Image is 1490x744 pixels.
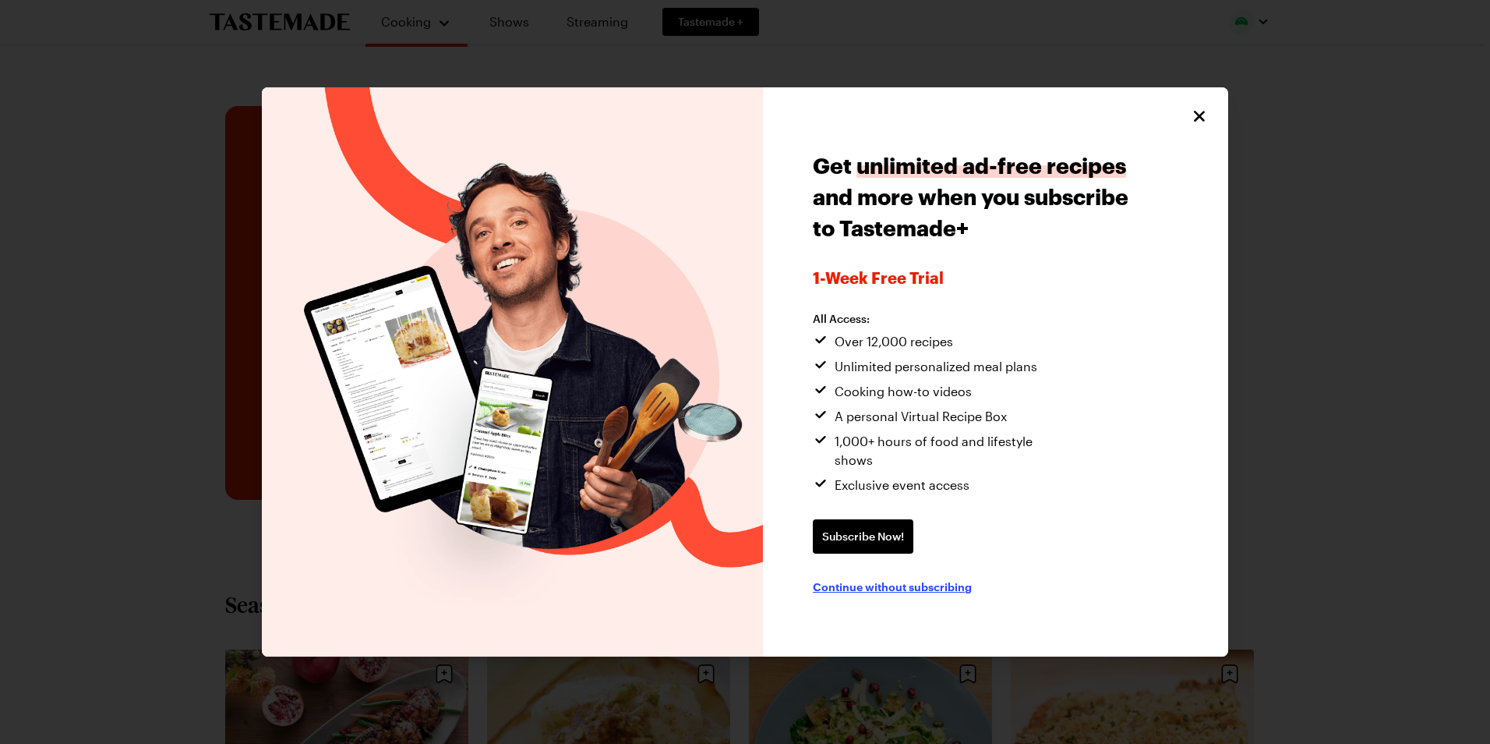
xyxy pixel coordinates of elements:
[856,153,1126,178] span: unlimited ad-free recipes
[1189,106,1209,126] button: Close
[813,579,972,594] button: Continue without subscribing
[822,529,904,544] span: Subscribe Now!
[262,87,763,657] img: Tastemade Plus preview image
[813,519,913,554] a: Subscribe Now!
[835,407,1007,426] span: A personal Virtual Recipe Box
[835,357,1037,376] span: Unlimited personalized meal plans
[835,332,953,351] span: Over 12,000 recipes
[813,268,1133,287] span: 1-week Free Trial
[835,432,1070,469] span: 1,000+ hours of food and lifestyle shows
[835,476,969,494] span: Exclusive event access
[813,150,1133,243] h1: Get and more when you subscribe to Tastemade+
[835,382,972,401] span: Cooking how-to videos
[813,312,1070,326] h2: All Access:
